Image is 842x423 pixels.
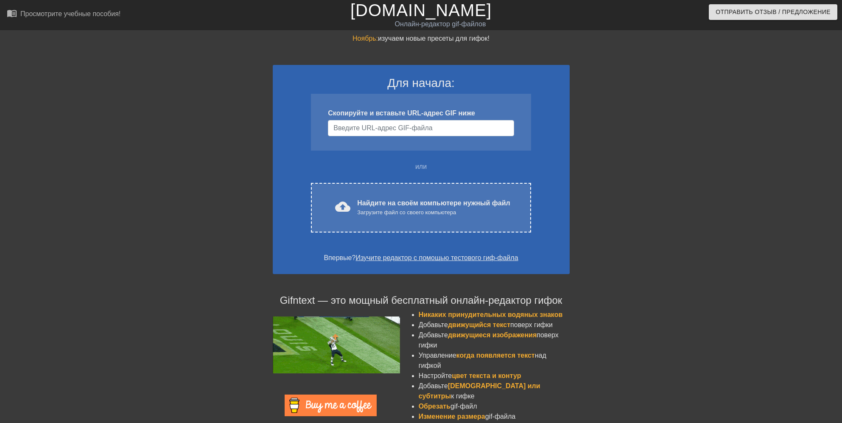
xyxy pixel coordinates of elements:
[419,321,448,328] ya-tr-span: Добавьте
[328,109,475,117] ya-tr-span: Скопируйте и вставьте URL-адрес GIF ниже
[451,392,474,400] ya-tr-span: к гифке
[20,10,120,17] ya-tr-span: Просмотрите учебные пособия!
[419,352,546,369] ya-tr-span: над гифкой
[355,254,518,261] a: Изучите редактор с помощью тестового гиф-файла
[419,413,485,420] ya-tr-span: Изменение размера
[452,372,521,379] ya-tr-span: цвет текста и контур
[419,382,448,389] ya-tr-span: Добавьте
[419,331,448,339] ya-tr-span: Добавьте
[394,20,486,28] ya-tr-span: Онлайн-редактор gif-файлов
[709,4,837,20] button: Отправить Отзыв / Предложение
[387,76,455,90] ya-tr-span: Для начала:
[335,199,416,214] ya-tr-span: cloud_upload загрузить
[280,294,562,306] ya-tr-span: Gifntext — это мощный бесплатный онлайн-редактор гифок
[378,35,490,42] ya-tr-span: изучаем новые пресеты для гифок!
[415,163,427,170] ya-tr-span: или
[328,120,514,136] input: Имя пользователя
[7,8,69,18] ya-tr-span: menu_book_бук меню
[419,311,563,318] ya-tr-span: Никаких принудительных водяных знаков
[450,403,477,410] ya-tr-span: gif-файл
[448,321,510,328] ya-tr-span: движущийся текст
[448,331,537,339] ya-tr-span: движущиеся изображения
[350,1,492,20] a: [DOMAIN_NAME]
[419,403,450,410] ya-tr-span: Обрезать
[510,321,553,328] ya-tr-span: поверх гифки
[357,199,510,207] ya-tr-span: Найдите на своём компьютере нужный файл
[716,7,831,17] ya-tr-span: Отправить Отзыв / Предложение
[273,317,400,373] img: football_small.gif
[419,382,540,400] ya-tr-span: [DEMOGRAPHIC_DATA] или субтитры
[7,8,120,21] a: Просмотрите учебные пособия!
[456,352,535,359] ya-tr-span: когда появляется текст
[419,352,456,359] ya-tr-span: Управление
[324,254,355,261] ya-tr-span: Впервые?
[419,372,452,379] ya-tr-span: Настройте
[485,413,515,420] ya-tr-span: gif-файла
[357,209,456,216] ya-tr-span: Загрузите файл со своего компьютера
[285,395,377,416] img: Купи Мне Кофе
[352,35,378,42] ya-tr-span: Ноябрь:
